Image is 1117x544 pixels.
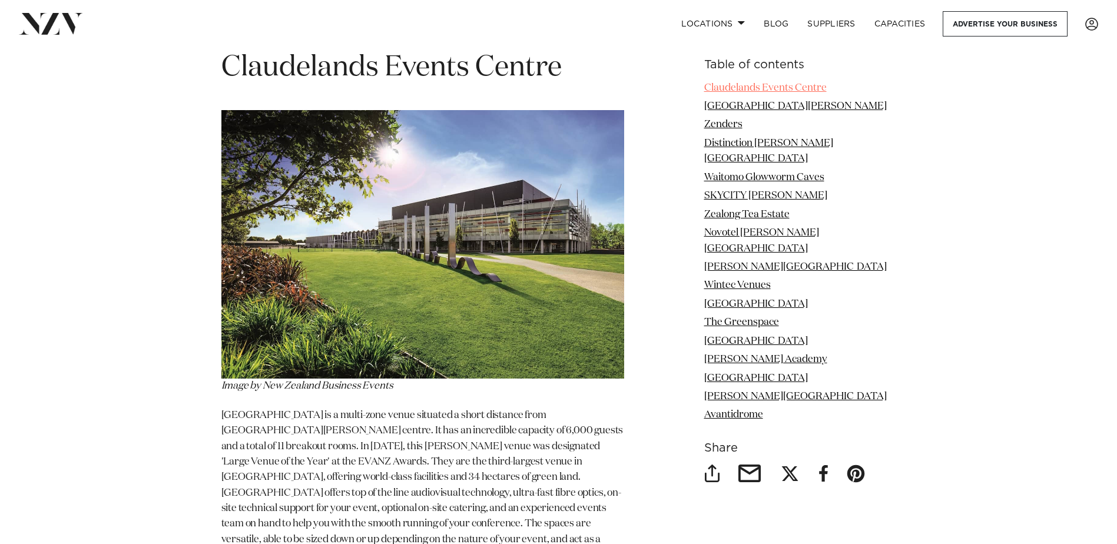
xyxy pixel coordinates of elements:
[221,49,624,87] h1: Claudelands Events Centre
[865,11,935,37] a: Capacities
[704,83,827,93] a: Claudelands Events Centre
[704,392,887,402] a: [PERSON_NAME][GEOGRAPHIC_DATA]
[704,191,827,201] a: SKYCITY [PERSON_NAME]
[704,354,827,364] a: [PERSON_NAME] Academy
[704,410,763,420] a: Avantidrome
[704,120,743,130] a: Zenders
[704,210,790,220] a: Zealong Tea Estate
[704,442,896,455] h6: Share
[704,138,833,164] a: Distinction [PERSON_NAME][GEOGRAPHIC_DATA]
[704,280,771,290] a: Wintec Venues
[704,373,808,383] a: [GEOGRAPHIC_DATA]
[221,381,393,391] span: Image by New Zealand Business Events
[672,11,754,37] a: Locations
[704,262,887,272] a: [PERSON_NAME][GEOGRAPHIC_DATA]
[943,11,1068,37] a: Advertise your business
[704,228,819,253] a: Novotel [PERSON_NAME] [GEOGRAPHIC_DATA]
[704,59,896,71] h6: Table of contents
[704,317,779,327] a: The Greenspace
[754,11,798,37] a: BLOG
[704,173,824,183] a: Waitomo Glowworm Caves
[704,336,808,346] a: [GEOGRAPHIC_DATA]
[798,11,864,37] a: SUPPLIERS
[19,13,83,34] img: nzv-logo.png
[704,101,887,111] a: [GEOGRAPHIC_DATA][PERSON_NAME]
[704,299,808,309] a: [GEOGRAPHIC_DATA]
